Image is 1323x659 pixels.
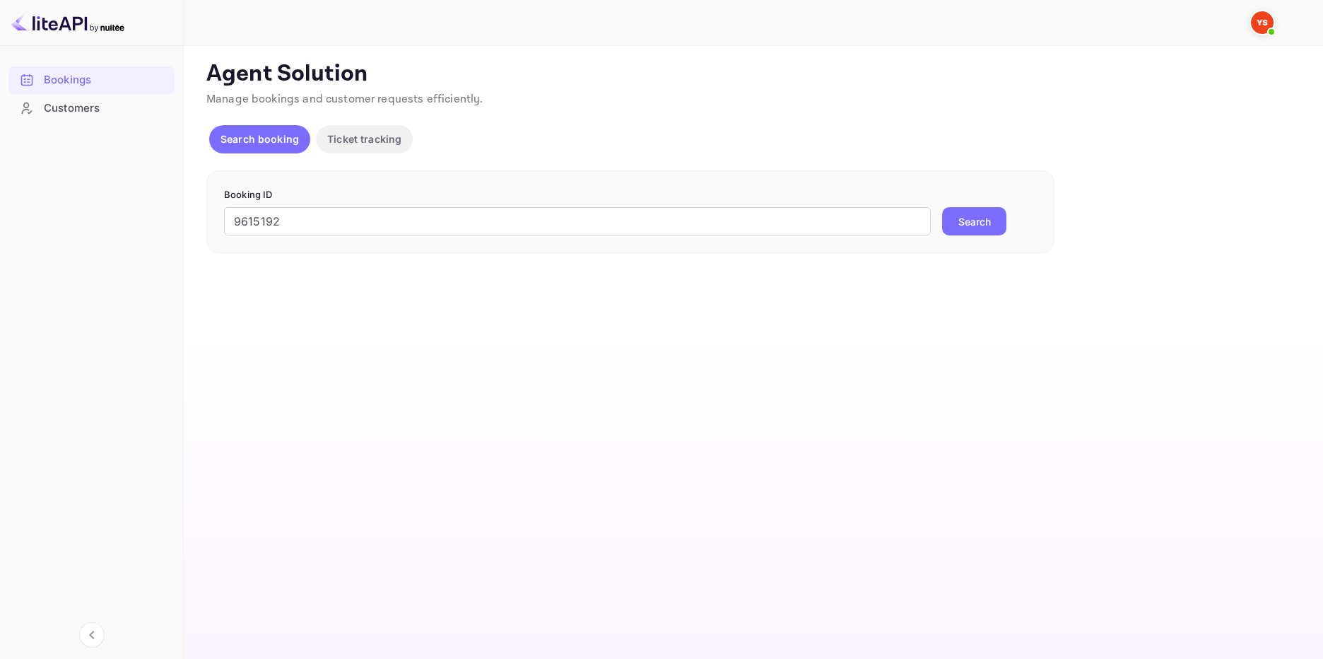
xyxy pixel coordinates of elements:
div: Bookings [44,72,167,88]
img: Yandex Support [1251,11,1274,34]
a: Bookings [8,66,175,93]
p: Agent Solution [206,60,1298,88]
p: Ticket tracking [327,132,401,146]
div: Customers [44,100,167,117]
button: Collapse navigation [79,622,105,648]
img: LiteAPI logo [11,11,124,34]
span: Manage bookings and customer requests efficiently. [206,92,483,107]
p: Booking ID [224,188,1037,202]
div: Customers [8,95,175,122]
a: Customers [8,95,175,121]
p: Search booking [220,132,299,146]
button: Search [942,207,1006,235]
div: Bookings [8,66,175,94]
input: Enter Booking ID (e.g., 63782194) [224,207,931,235]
